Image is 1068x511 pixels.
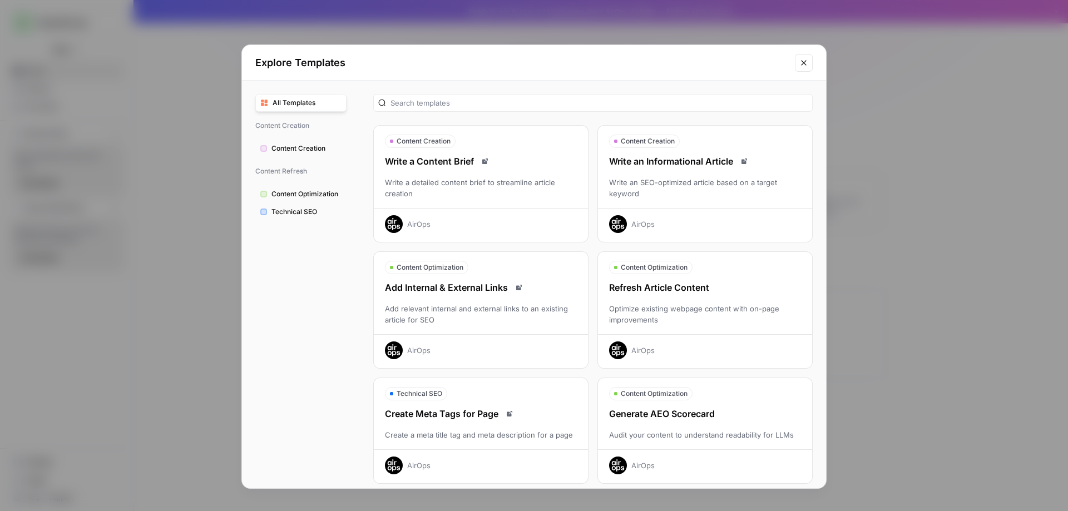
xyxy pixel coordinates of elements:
span: Content Optimization [621,389,688,399]
button: Content Optimization [255,185,347,203]
button: Content Creation [255,140,347,157]
button: Technical SEO [255,203,347,221]
div: Add Internal & External Links [374,281,588,294]
input: Search templates [390,97,808,108]
span: Technical SEO [397,389,442,399]
span: Content Optimization [621,262,688,272]
div: Write an SEO-optimized article based on a target keyword [598,177,812,199]
a: Read docs [503,407,516,420]
div: Create Meta Tags for Page [374,407,588,420]
button: Content OptimizationAdd Internal & External LinksRead docsAdd relevant internal and external link... [373,251,589,369]
button: Content CreationWrite a Content BriefRead docsWrite a detailed content brief to streamline articl... [373,125,589,242]
div: AirOps [631,219,655,230]
span: Content Creation [271,143,342,153]
span: All Templates [273,98,342,108]
div: AirOps [407,460,431,471]
button: Content CreationWrite an Informational ArticleRead docsWrite an SEO-optimized article based on a ... [597,125,813,242]
span: Content Creation [255,116,347,135]
button: Technical SEOCreate Meta Tags for PageRead docsCreate a meta title tag and meta description for a... [373,378,589,484]
a: Read docs [478,155,492,168]
div: Write a detailed content brief to streamline article creation [374,177,588,199]
span: Content Optimization [271,189,342,199]
div: Audit your content to understand readability for LLMs [598,429,812,440]
span: Content Creation [621,136,675,146]
h2: Explore Templates [255,55,788,71]
div: Write a Content Brief [374,155,588,168]
a: Read docs [512,281,526,294]
span: Content Optimization [397,262,463,272]
button: All Templates [255,94,347,112]
a: Read docs [738,155,751,168]
div: Optimize existing webpage content with on-page improvements [598,303,812,325]
div: AirOps [631,460,655,471]
span: Technical SEO [271,207,342,217]
div: Refresh Article Content [598,281,812,294]
button: Close modal [795,54,813,72]
div: Write an Informational Article [598,155,812,168]
div: Create a meta title tag and meta description for a page [374,429,588,440]
button: Content OptimizationGenerate AEO ScorecardAudit your content to understand readability for LLMsAi... [597,378,813,484]
span: Content Refresh [255,162,347,181]
div: AirOps [407,219,431,230]
div: Add relevant internal and external links to an existing article for SEO [374,303,588,325]
span: Content Creation [397,136,451,146]
div: AirOps [631,345,655,356]
div: Generate AEO Scorecard [598,407,812,420]
div: AirOps [407,345,431,356]
button: Content OptimizationRefresh Article ContentOptimize existing webpage content with on-page improve... [597,251,813,369]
